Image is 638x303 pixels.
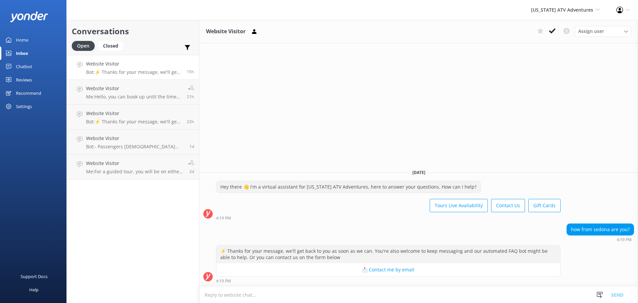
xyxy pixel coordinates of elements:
[86,60,182,68] h4: Website Visitor
[187,69,194,75] span: Oct 06 2025 04:19pm (UTC -07:00) America/Tijuana
[430,199,488,212] button: Tours Live Availability
[67,130,199,155] a: Website VisitorBot:- Passengers [DEMOGRAPHIC_DATA] and under must wear a helmet at all times, and...
[86,160,183,167] h4: Website Visitor
[216,278,561,283] div: Oct 06 2025 04:19pm (UTC -07:00) America/Tijuana
[98,42,127,49] a: Closed
[567,224,634,235] div: how from sedona are you?
[216,245,560,263] div: ⚡ Thanks for your message, we'll get back to you as soon as we can. You're also welcome to keep m...
[216,263,560,276] button: 📩 Contact me by email
[575,26,631,37] div: Assign User
[86,85,182,92] h4: Website Visitor
[578,28,604,35] span: Assign user
[86,144,184,150] p: Bot: - Passengers [DEMOGRAPHIC_DATA] and under must wear a helmet at all times, and we provide S-...
[216,216,231,220] strong: 4:19 PM
[86,94,182,100] p: Me: Hello, you can book up until the time of tour. Thanks!
[86,110,182,117] h4: Website Visitor
[86,135,184,142] h4: Website Visitor
[528,199,561,212] button: Gift Cards
[16,60,32,73] div: Chatbot
[189,169,194,174] span: Oct 04 2025 03:27pm (UTC -07:00) America/Tijuana
[216,279,231,283] strong: 4:19 PM
[187,119,194,124] span: Oct 06 2025 08:51am (UTC -07:00) America/Tijuana
[16,33,28,47] div: Home
[98,41,123,51] div: Closed
[216,181,480,193] div: Hey there 👋 I'm a virtual assistant for [US_STATE] ATV Adventures, here to answer your questions....
[206,27,246,36] h3: Website Visitor
[86,119,182,125] p: Bot: ⚡ Thanks for your message, we'll get back to you as soon as we can. You're also welcome to k...
[67,55,199,80] a: Website VisitorBot:⚡ Thanks for your message, we'll get back to you as soon as we can. You're als...
[86,69,182,75] p: Bot: ⚡ Thanks for your message, we'll get back to you as soon as we can. You're also welcome to k...
[617,238,632,242] strong: 4:19 PM
[187,94,194,99] span: Oct 06 2025 10:03am (UTC -07:00) America/Tijuana
[21,270,48,283] div: Support Docs
[16,47,28,60] div: Inbox
[67,155,199,180] a: Website VisitorMe:For a guided tour, you will be on either a single ATV or a double, depending on...
[72,42,98,49] a: Open
[10,11,48,22] img: yonder-white-logo.png
[29,283,39,296] div: Help
[189,144,194,149] span: Oct 05 2025 12:49pm (UTC -07:00) America/Tijuana
[67,80,199,105] a: Website VisitorMe:Hello, you can book up until the time of tour. Thanks!21h
[408,170,429,175] span: [DATE]
[72,25,194,38] h2: Conversations
[216,216,561,220] div: Oct 06 2025 04:19pm (UTC -07:00) America/Tijuana
[16,73,32,86] div: Reviews
[72,41,95,51] div: Open
[567,237,634,242] div: Oct 06 2025 04:19pm (UTC -07:00) America/Tijuana
[16,86,41,100] div: Recommend
[531,7,593,13] span: [US_STATE] ATV Adventures
[16,100,32,113] div: Settings
[67,105,199,130] a: Website VisitorBot:⚡ Thanks for your message, we'll get back to you as soon as we can. You're als...
[491,199,525,212] button: Contact Us
[86,169,183,175] p: Me: For a guided tour, you will be on either a single ATV or a double, depending on preference. I...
